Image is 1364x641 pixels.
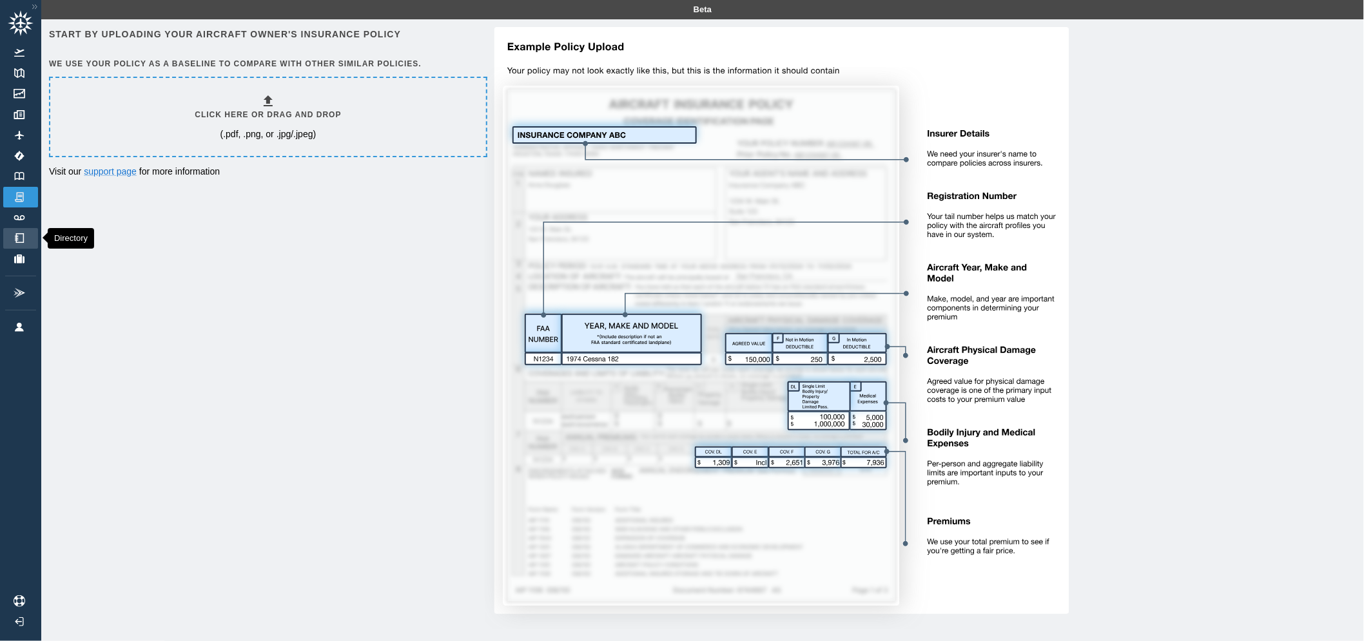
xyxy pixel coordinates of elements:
h6: Start by uploading your aircraft owner's insurance policy [49,27,485,41]
p: Visit our for more information [49,165,485,178]
p: (.pdf, .png, or .jpg/.jpeg) [220,128,317,140]
img: policy-upload-example-5e420760c1425035513a.svg [485,27,1069,629]
h6: We use your policy as a baseline to compare with other similar policies. [49,58,485,70]
a: support page [84,166,137,177]
h6: Click here or drag and drop [195,109,341,121]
